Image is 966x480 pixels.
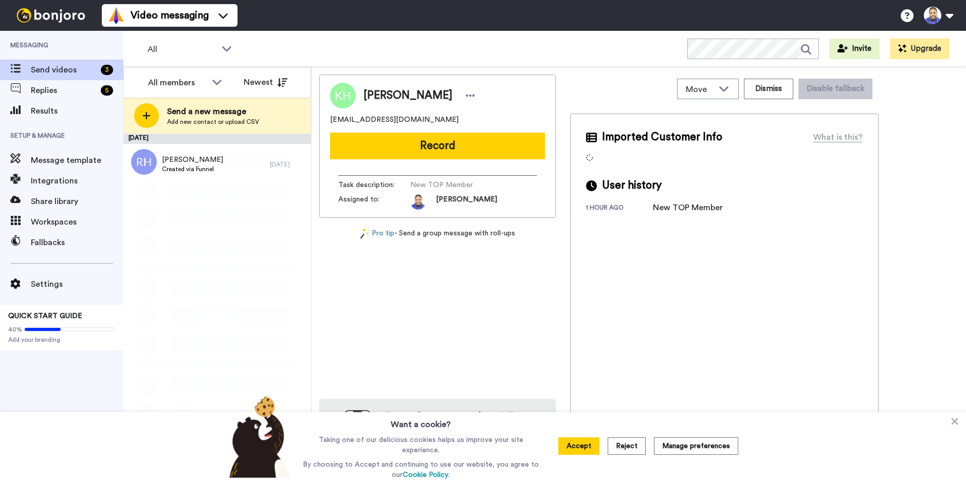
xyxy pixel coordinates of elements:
div: All members [148,77,207,89]
button: Manage preferences [654,437,738,455]
span: Replies [31,84,97,97]
span: Move [686,83,714,96]
span: 40% [8,325,22,334]
img: Image of Karen Hale [330,83,356,108]
p: Taking one of our delicious cookies helps us improve your site experience. [300,435,541,455]
img: bear-with-cookie.png [220,396,296,478]
button: Reject [608,437,646,455]
a: Pro tip [360,228,394,239]
p: By choosing to Accept and continuing to use our website, you agree to our . [300,459,541,480]
img: bj-logo-header-white.svg [12,8,89,23]
div: [DATE] [123,134,311,144]
span: Settings [31,278,123,290]
span: Assigned to: [338,194,410,210]
button: Disable fallback [798,79,872,99]
span: [PERSON_NAME] [162,155,223,165]
span: [PERSON_NAME] [436,194,497,210]
span: Share library [31,195,123,208]
span: Add new contact or upload CSV [167,118,259,126]
span: Imported Customer Info [602,130,722,145]
span: [EMAIL_ADDRESS][DOMAIN_NAME] [330,115,459,125]
span: QUICK START GUIDE [8,312,82,320]
button: Record [330,133,545,159]
button: Upgrade [890,39,950,59]
span: User history [602,178,662,193]
div: New TOP Member [653,201,723,214]
button: Accept [558,437,599,455]
div: 3 [101,65,113,75]
span: Workspaces [31,216,123,228]
span: Video messaging [131,8,209,23]
span: Message template [31,154,123,167]
div: [DATE] [270,160,306,169]
h3: Want a cookie? [391,412,451,431]
span: Results [31,105,123,117]
h4: Record from your phone! Try our app [DATE] [381,409,545,438]
button: Dismiss [744,79,793,99]
div: What is this? [813,131,863,143]
a: Cookie Policy [403,471,448,478]
span: [PERSON_NAME] [363,88,452,103]
img: ACg8ocJhxcHYul2vE4-v43EfBJladGzvRcruOYpaVGW-HfzpNQYm6lk=s96-c [410,194,426,210]
span: New TOP Member [410,180,508,190]
span: Task description : [338,180,410,190]
span: Integrations [31,175,123,187]
span: Send a new message [167,105,259,118]
span: All [148,43,216,56]
img: vm-color.svg [108,7,124,24]
img: magic-wand.svg [360,228,370,239]
img: download [330,410,371,466]
img: rh.png [131,149,157,175]
button: Invite [829,39,880,59]
div: - Send a group message with roll-ups [319,228,556,239]
button: Newest [236,72,295,93]
span: Add your branding [8,336,115,344]
span: Fallbacks [31,236,123,249]
div: 5 [101,85,113,96]
span: Created via Funnel [162,165,223,173]
div: 1 hour ago [586,204,653,214]
span: Send videos [31,64,97,76]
